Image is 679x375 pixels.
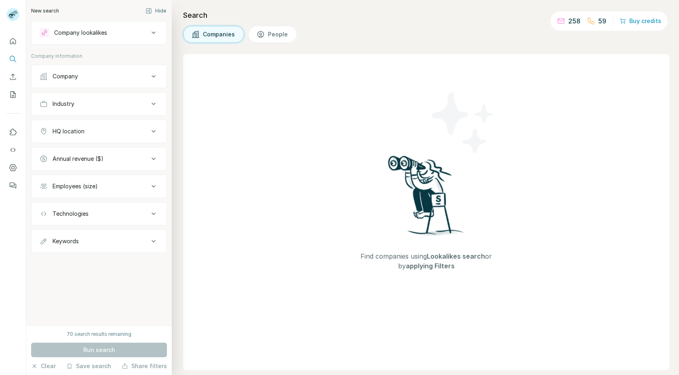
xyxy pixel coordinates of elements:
button: Company lookalikes [32,23,167,42]
button: Enrich CSV [6,70,19,84]
p: Company information [31,53,167,60]
button: Company [32,67,167,86]
button: Use Surfe API [6,143,19,157]
div: Company [53,72,78,80]
div: Company lookalikes [54,29,107,37]
button: Industry [32,94,167,114]
button: Keywords [32,232,167,251]
button: Feedback [6,178,19,193]
button: Hide [140,5,172,17]
button: Dashboard [6,160,19,175]
span: People [268,30,289,38]
button: Annual revenue ($) [32,149,167,169]
button: Search [6,52,19,66]
div: Industry [53,100,74,108]
span: applying Filters [406,262,455,270]
span: Find companies using or by [354,251,499,271]
button: HQ location [32,122,167,141]
button: Use Surfe on LinkedIn [6,125,19,139]
button: Clear [31,362,56,370]
div: Employees (size) [53,182,98,190]
button: Buy credits [620,15,661,27]
button: My lists [6,87,19,102]
button: Employees (size) [32,177,167,196]
img: Surfe Illustration - Stars [426,86,499,159]
button: Quick start [6,34,19,48]
span: Lookalikes search [427,252,485,260]
div: New search [31,7,59,15]
div: Keywords [53,237,79,245]
div: 70 search results remaining [67,331,131,338]
p: 59 [598,16,606,26]
button: Technologies [32,204,167,223]
button: Share filters [122,362,167,370]
div: Annual revenue ($) [53,155,103,163]
p: 258 [568,16,580,26]
button: Save search [66,362,111,370]
div: Technologies [53,210,89,218]
div: HQ location [53,127,84,135]
span: Companies [203,30,236,38]
h4: Search [183,10,669,21]
img: Surfe Illustration - Woman searching with binoculars [384,154,468,244]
